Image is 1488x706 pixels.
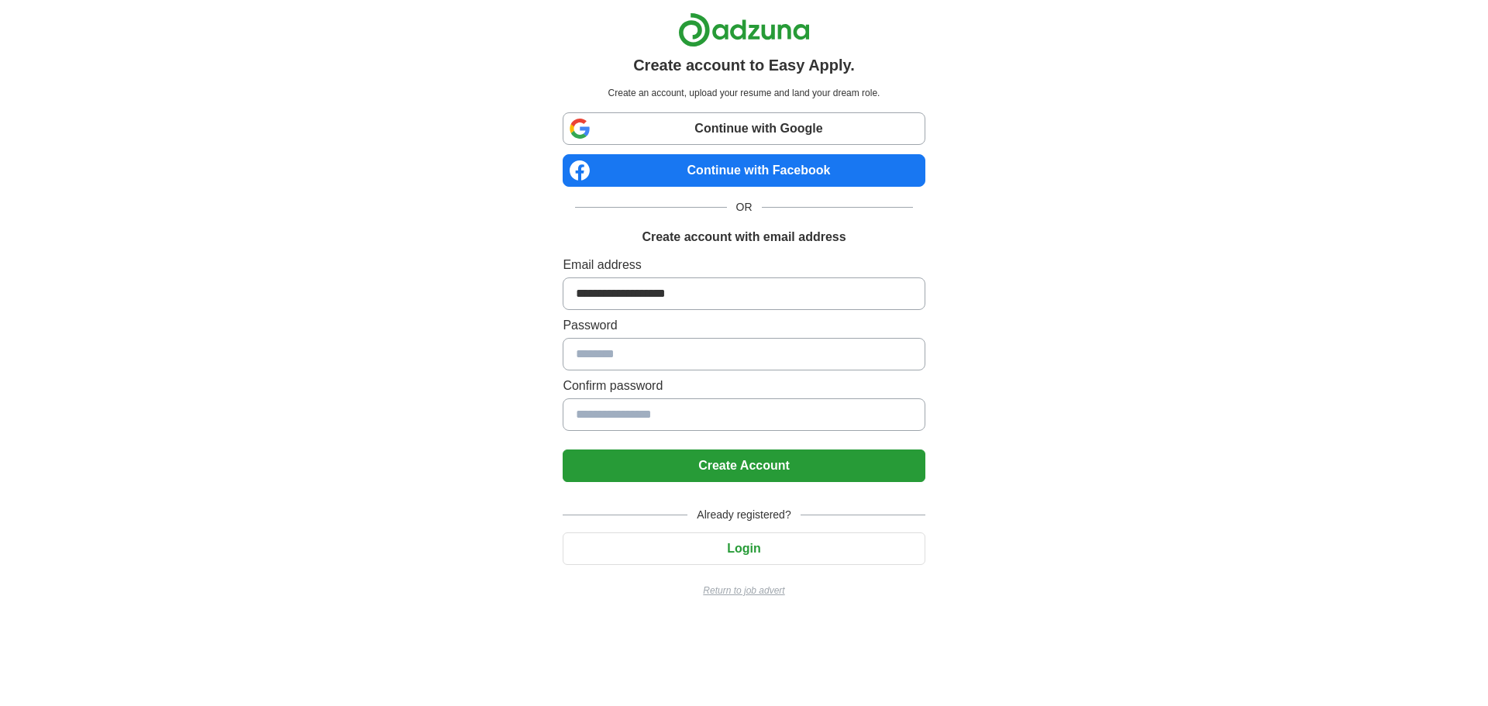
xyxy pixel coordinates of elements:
[563,256,925,274] label: Email address
[563,449,925,482] button: Create Account
[563,112,925,145] a: Continue with Google
[687,507,800,523] span: Already registered?
[563,584,925,598] a: Return to job advert
[563,542,925,555] a: Login
[642,228,846,246] h1: Create account with email address
[633,53,855,77] h1: Create account to Easy Apply.
[678,12,810,47] img: Adzuna logo
[727,199,762,215] span: OR
[563,316,925,335] label: Password
[563,532,925,565] button: Login
[563,377,925,395] label: Confirm password
[563,154,925,187] a: Continue with Facebook
[566,86,921,100] p: Create an account, upload your resume and land your dream role.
